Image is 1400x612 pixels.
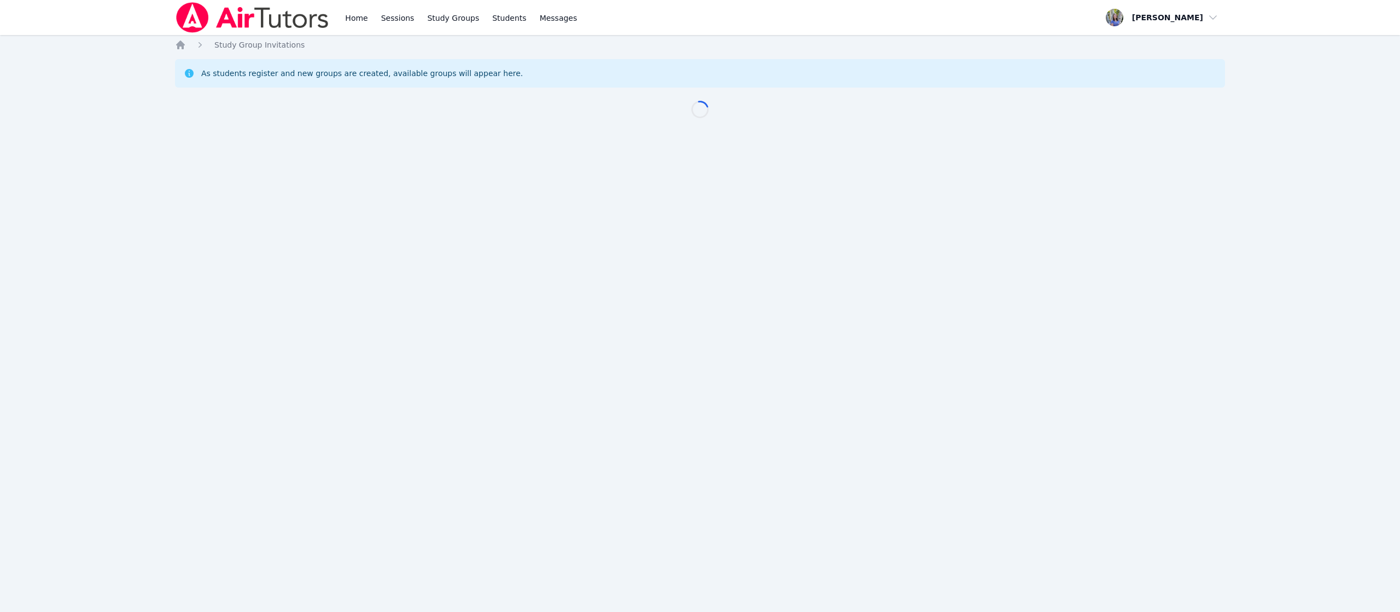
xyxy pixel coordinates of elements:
[201,68,523,79] div: As students register and new groups are created, available groups will appear here.
[214,41,305,49] span: Study Group Invitations
[175,39,1225,50] nav: Breadcrumb
[175,2,330,33] img: Air Tutors
[540,13,577,24] span: Messages
[214,39,305,50] a: Study Group Invitations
